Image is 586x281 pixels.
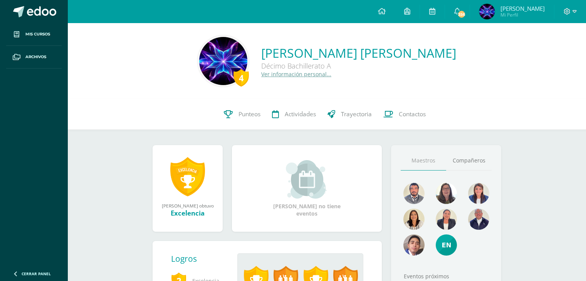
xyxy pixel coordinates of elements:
div: Eventos próximos [401,273,492,280]
img: 0500bc0afdddb9c21c532e5e79982233.png [199,37,247,85]
span: Mis cursos [25,31,50,37]
div: 4 [233,69,249,87]
a: [PERSON_NAME] [PERSON_NAME] [261,45,456,61]
a: Compañeros [446,151,492,171]
span: Contactos [399,110,426,118]
div: Décimo Bachillerato A [261,61,456,70]
a: Mis cursos [6,23,62,46]
img: a4871f238fc6f9e1d7ed418e21754428.png [436,183,457,204]
span: Actividades [285,110,316,118]
span: [PERSON_NAME] [500,5,545,12]
img: efb9dbf29a65bf1fa7085489a78b798d.png [479,4,495,19]
img: 669d48334454096e69cb10173402f625.png [403,234,425,256]
img: 63c37c47648096a584fdd476f5e72774.png [468,209,489,230]
div: [PERSON_NAME] no tiene eventos [269,160,346,217]
span: Trayectoria [341,110,372,118]
img: bd51737d0f7db0a37ff170fbd9075162.png [403,183,425,204]
img: aefa6dbabf641819c41d1760b7b82962.png [468,183,489,204]
a: Maestros [401,151,446,171]
img: e4e25d66bd50ed3745d37a230cf1e994.png [436,234,457,256]
div: [PERSON_NAME] obtuvo [160,202,215,209]
img: 876c69fb502899f7a2bc55a9ba2fa0e7.png [403,209,425,230]
span: 356 [457,10,466,18]
img: a5d4b362228ed099ba10c9d3d1eca075.png [436,209,457,230]
a: Archivos [6,46,62,69]
span: Archivos [25,54,46,60]
span: Cerrar panel [22,271,51,276]
a: Contactos [378,99,432,130]
div: Logros [171,253,231,264]
a: Trayectoria [322,99,378,130]
div: Excelencia [160,209,215,217]
a: Ver información personal... [261,70,331,78]
span: Punteos [238,110,260,118]
img: event_small.png [286,160,328,199]
a: Punteos [218,99,266,130]
span: Mi Perfil [500,12,545,18]
a: Actividades [266,99,322,130]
